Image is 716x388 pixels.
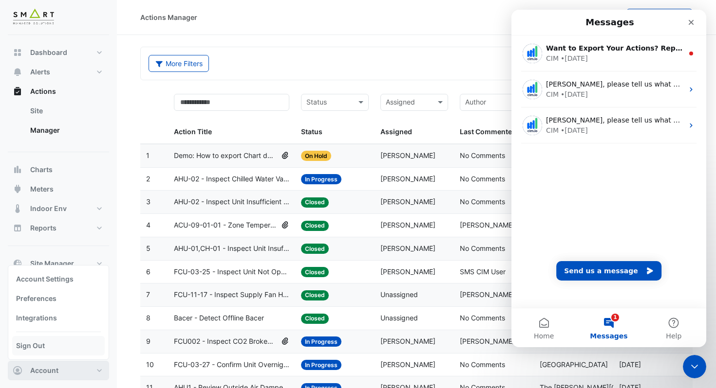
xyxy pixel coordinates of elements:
[8,43,109,62] button: Dashboard
[380,127,412,136] span: Assigned
[174,150,277,161] span: Demo: How to export Chart data from PEAK into Excel
[13,204,22,213] app-icon: Indoor Env
[174,359,289,370] span: FCU-03-27 - Confirm Unit Overnight Operation (Energy Waste)
[460,244,505,252] span: No Comments
[626,9,693,26] button: Create Action
[30,48,67,57] span: Dashboard
[49,116,76,126] div: • [DATE]
[380,221,435,229] span: [PERSON_NAME]
[22,101,109,121] a: Site
[8,361,109,380] button: Account
[13,165,22,175] app-icon: Charts
[301,244,329,254] span: Closed
[174,289,289,300] span: FCU-11-17 - Inspect Supply Fan High Speed
[301,174,341,184] span: In Progress
[12,336,105,355] a: Sign Out
[174,313,264,324] span: Bacer - Detect Offline Bacer
[8,254,109,273] button: Site Manager
[146,244,151,252] span: 5
[35,71,319,78] span: [PERSON_NAME], please tell us what you think of CIM below. We read every review.
[12,289,105,308] a: Preferences
[30,366,58,375] span: Account
[8,179,109,199] button: Meters
[12,308,105,328] a: Integrations
[13,67,22,77] app-icon: Alerts
[380,197,435,206] span: [PERSON_NAME]
[301,267,329,277] span: Closed
[380,244,435,252] span: [PERSON_NAME]
[35,106,319,114] span: [PERSON_NAME], please tell us what you think of CIM below. We read every review.
[30,67,50,77] span: Alerts
[49,80,76,90] div: • [DATE]
[35,44,47,54] div: CIM
[140,12,197,22] div: Actions Manager
[12,269,105,289] a: Account Settings
[511,10,706,347] iframe: Intercom live chat
[460,127,516,136] span: Last Commented
[8,160,109,179] button: Charts
[30,165,53,175] span: Charts
[146,197,151,206] span: 3
[301,360,341,370] span: In Progress
[65,299,130,337] button: Messages
[380,314,418,322] span: Unassigned
[8,62,109,82] button: Alerts
[460,267,506,276] span: SMS CIM User
[146,290,150,299] span: 7
[13,223,22,233] app-icon: Reports
[35,116,47,126] div: CIM
[301,314,329,324] span: Closed
[30,87,56,96] span: Actions
[30,259,74,268] span: Site Manager
[8,265,109,360] div: Account
[8,82,109,101] button: Actions
[460,337,515,345] span: [PERSON_NAME]
[301,336,341,347] span: In Progress
[146,175,150,183] span: 2
[13,259,22,268] app-icon: Site Manager
[301,127,322,136] span: Status
[49,44,76,54] div: • [DATE]
[22,121,109,140] a: Manager
[13,184,22,194] app-icon: Meters
[619,360,641,369] span: 2025-10-06T14:23:39.041
[174,174,289,185] span: AHU-02 - Inspect Chilled Water Valve Stuck Open
[146,267,151,276] span: 6
[460,175,505,183] span: No Comments
[12,8,56,27] img: Company Logo
[146,314,151,322] span: 8
[174,266,289,278] span: FCU-03-25 - Inspect Unit Not Operating
[380,151,435,159] span: [PERSON_NAME]
[301,221,329,231] span: Closed
[301,197,329,208] span: Closed
[22,323,42,330] span: Home
[13,48,22,57] app-icon: Dashboard
[11,106,31,125] img: Profile image for CIM
[174,243,289,254] span: AHU-01,CH-01 - Inspect Unit Insufficient Cooling
[154,323,170,330] span: Help
[380,337,435,345] span: [PERSON_NAME]
[78,323,116,330] span: Messages
[174,220,277,231] span: ACU-09-01-01 - Zone Temperature Poor Control_Not tracking Zone TSP
[30,204,67,213] span: Indoor Env
[460,151,505,159] span: No Comments
[146,337,151,345] span: 9
[35,80,47,90] div: CIM
[149,55,209,72] button: More Filters
[380,360,435,369] span: [PERSON_NAME]
[174,336,277,347] span: FCU002 - Inspect CO2 Broken Sensor
[8,199,109,218] button: Indoor Env
[460,197,505,206] span: No Comments
[13,87,22,96] app-icon: Actions
[380,175,435,183] span: [PERSON_NAME]
[301,290,329,300] span: Closed
[540,360,608,369] span: [GEOGRAPHIC_DATA]
[683,355,706,378] iframe: Intercom live chat
[174,127,212,136] span: Action Title
[301,151,331,161] span: On Hold
[174,196,289,208] span: AHU-02 - Inspect Unit Insufficient Cooling
[8,101,109,144] div: Actions
[460,360,505,369] span: No Comments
